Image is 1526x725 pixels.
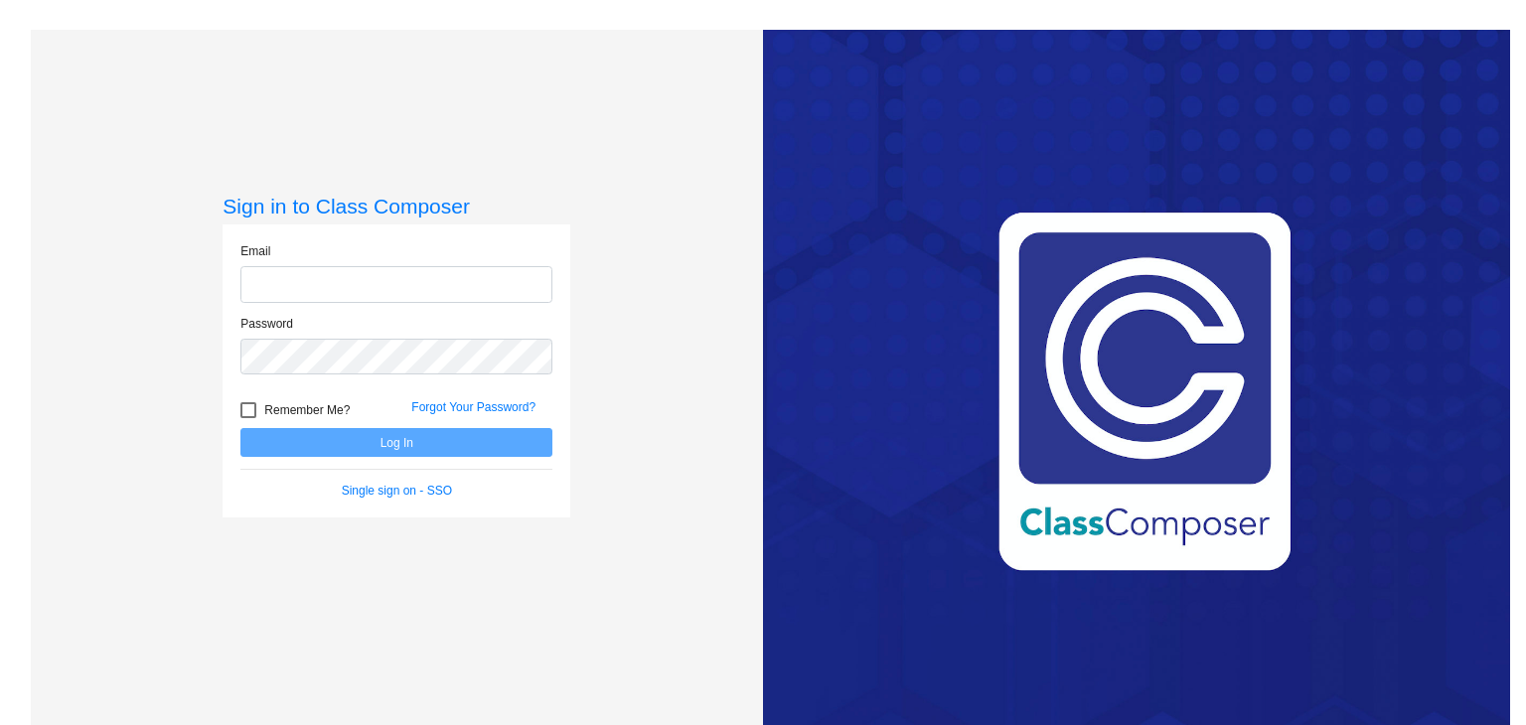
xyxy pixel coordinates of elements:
a: Forgot Your Password? [411,400,535,414]
button: Log In [240,428,552,457]
label: Password [240,315,293,333]
h3: Sign in to Class Composer [223,194,570,218]
a: Single sign on - SSO [342,484,452,498]
span: Remember Me? [264,398,350,422]
label: Email [240,242,270,260]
